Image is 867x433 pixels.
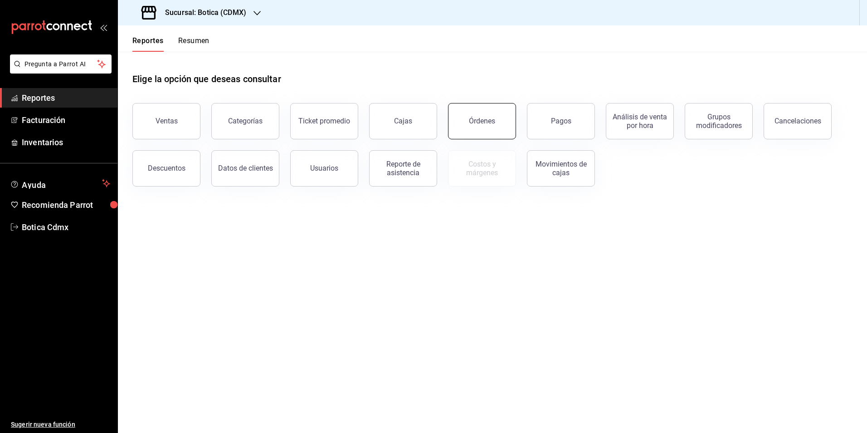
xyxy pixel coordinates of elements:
div: Ventas [156,117,178,125]
div: Usuarios [310,164,338,172]
button: Resumen [178,36,209,52]
h3: Sucursal: Botica (CDMX) [158,7,246,18]
button: Categorías [211,103,279,139]
button: Órdenes [448,103,516,139]
div: Ticket promedio [298,117,350,125]
span: Ayuda [22,178,98,189]
span: Recomienda Parrot [22,199,110,211]
span: Botica Cdmx [22,221,110,233]
div: navigation tabs [132,36,209,52]
button: open_drawer_menu [100,24,107,31]
h1: Elige la opción que deseas consultar [132,72,281,86]
div: Pagos [551,117,571,125]
div: Movimientos de cajas [533,160,589,177]
button: Cajas [369,103,437,139]
button: Grupos modificadores [685,103,753,139]
button: Reporte de asistencia [369,150,437,187]
span: Pregunta a Parrot AI [24,59,97,69]
div: Análisis de venta por hora [612,113,668,130]
button: Reportes [132,36,164,52]
div: Cajas [394,117,412,125]
div: Reporte de asistencia [375,160,431,177]
div: Órdenes [469,117,495,125]
div: Descuentos [148,164,185,172]
div: Cancelaciones [774,117,821,125]
button: Contrata inventarios para ver este reporte [448,150,516,187]
div: Datos de clientes [218,164,273,172]
button: Pregunta a Parrot AI [10,54,112,74]
button: Descuentos [132,150,200,187]
button: Datos de clientes [211,150,279,187]
div: Costos y márgenes [454,160,510,177]
button: Análisis de venta por hora [606,103,674,139]
div: Categorías [228,117,263,125]
button: Usuarios [290,150,358,187]
button: Ticket promedio [290,103,358,139]
span: Inventarios [22,136,110,148]
a: Pregunta a Parrot AI [6,66,112,75]
div: Grupos modificadores [691,113,747,130]
span: Facturación [22,114,110,126]
button: Movimientos de cajas [527,150,595,187]
button: Ventas [132,103,200,139]
button: Pagos [527,103,595,139]
span: Reportes [22,92,110,104]
button: Cancelaciones [764,103,832,139]
span: Sugerir nueva función [11,420,110,429]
